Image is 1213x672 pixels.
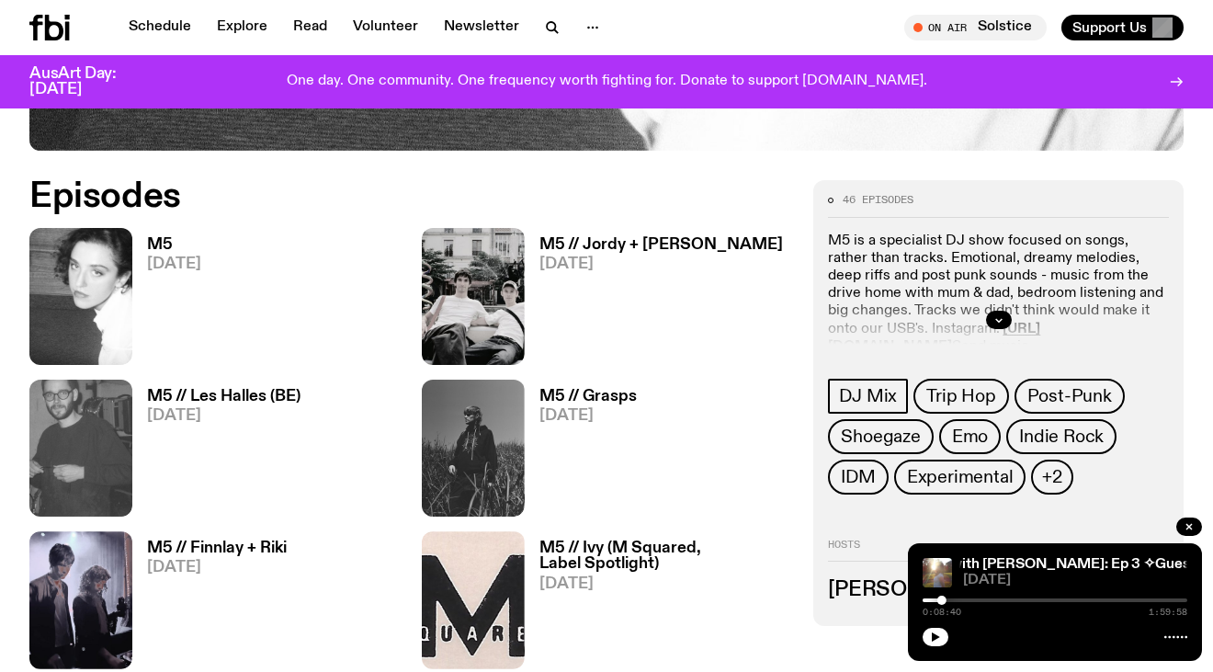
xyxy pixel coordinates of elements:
span: 46 episodes [843,195,913,205]
a: IDM [828,460,888,495]
span: [DATE] [539,256,783,272]
a: Emo [939,419,1001,454]
span: Shoegaze [841,427,920,447]
span: [DATE] [147,408,300,424]
span: [DATE] [539,408,637,424]
span: Trip Hop [926,386,995,406]
a: Trip Hop [913,379,1008,414]
a: Indie Rock [1006,419,1117,454]
a: M5 // Finnlay + Riki[DATE] [132,541,287,668]
button: On AirSolstice [904,15,1047,40]
button: +2 [1031,460,1073,495]
a: Explore [206,15,278,40]
button: Support Us [1061,15,1184,40]
p: M5 is a specialist DJ show focused on songs, rather than tracks. Emotional, dreamy melodies, deep... [828,232,1169,408]
span: Post-Punk [1027,386,1112,406]
h3: M5 [147,237,201,253]
p: One day. One community. One frequency worth fighting for. Donate to support [DOMAIN_NAME]. [287,74,927,90]
a: Volunteer [342,15,429,40]
a: Newsletter [433,15,530,40]
span: Support Us [1072,19,1147,36]
span: 1:59:58 [1149,608,1187,617]
h3: [PERSON_NAME] [828,580,1169,600]
h2: Episodes [29,180,791,213]
h2: Hosts [828,539,1169,561]
a: M5 // Ivy (M Squared, Label Spotlight)[DATE] [525,541,792,668]
a: Shoegaze [828,419,933,454]
h3: M5 // Les Halles (BE) [147,389,300,404]
span: +2 [1042,467,1062,487]
h3: M5 // Ivy (M Squared, Label Spotlight) [539,541,792,572]
a: M5[DATE] [132,237,201,365]
h3: M5 // Jordy + [PERSON_NAME] [539,237,783,253]
h3: M5 // Grasps [539,389,637,404]
img: A black and white photo of Lilly wearing a white blouse and looking up at the camera. [29,228,132,365]
span: IDM [841,467,875,487]
a: DJ Mix [828,379,908,414]
a: Post-Punk [1015,379,1125,414]
span: Indie Rock [1019,427,1104,447]
span: [DATE] [539,576,792,592]
a: Schedule [118,15,202,40]
a: Experimental [894,460,1026,495]
a: M5 // Jordy + [PERSON_NAME][DATE] [525,237,783,365]
span: [DATE] [963,574,1187,587]
span: [DATE] [147,560,287,575]
h3: AusArt Day: [DATE] [29,66,147,97]
span: [DATE] [147,256,201,272]
a: M5 // Les Halles (BE)[DATE] [132,389,300,517]
span: Emo [952,427,988,447]
a: Read [282,15,338,40]
a: M5 // Grasps[DATE] [525,389,637,517]
h3: M5 // Finnlay + Riki [147,541,287,556]
span: DJ Mix [839,386,897,406]
span: 0:08:40 [923,608,961,617]
span: Experimental [907,467,1014,487]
